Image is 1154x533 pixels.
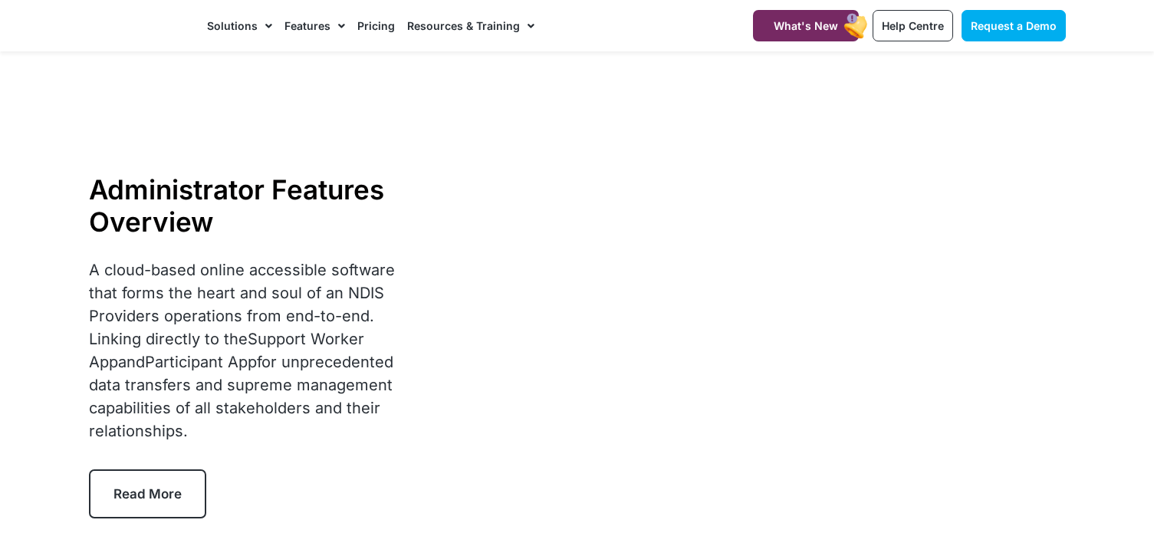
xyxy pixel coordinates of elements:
[873,10,953,41] a: Help Centre
[89,173,421,238] h1: Administrator Features Overview
[89,261,395,440] span: A cloud-based online accessible software that forms the heart and soul of an NDIS Providers opera...
[753,10,859,41] a: What's New
[89,469,206,518] a: Read More
[971,19,1057,32] span: Request a Demo
[145,353,257,371] a: Participant App
[962,10,1066,41] a: Request a Demo
[89,15,192,38] img: CareMaster Logo
[882,19,944,32] span: Help Centre
[774,19,838,32] span: What's New
[113,486,182,502] span: Read More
